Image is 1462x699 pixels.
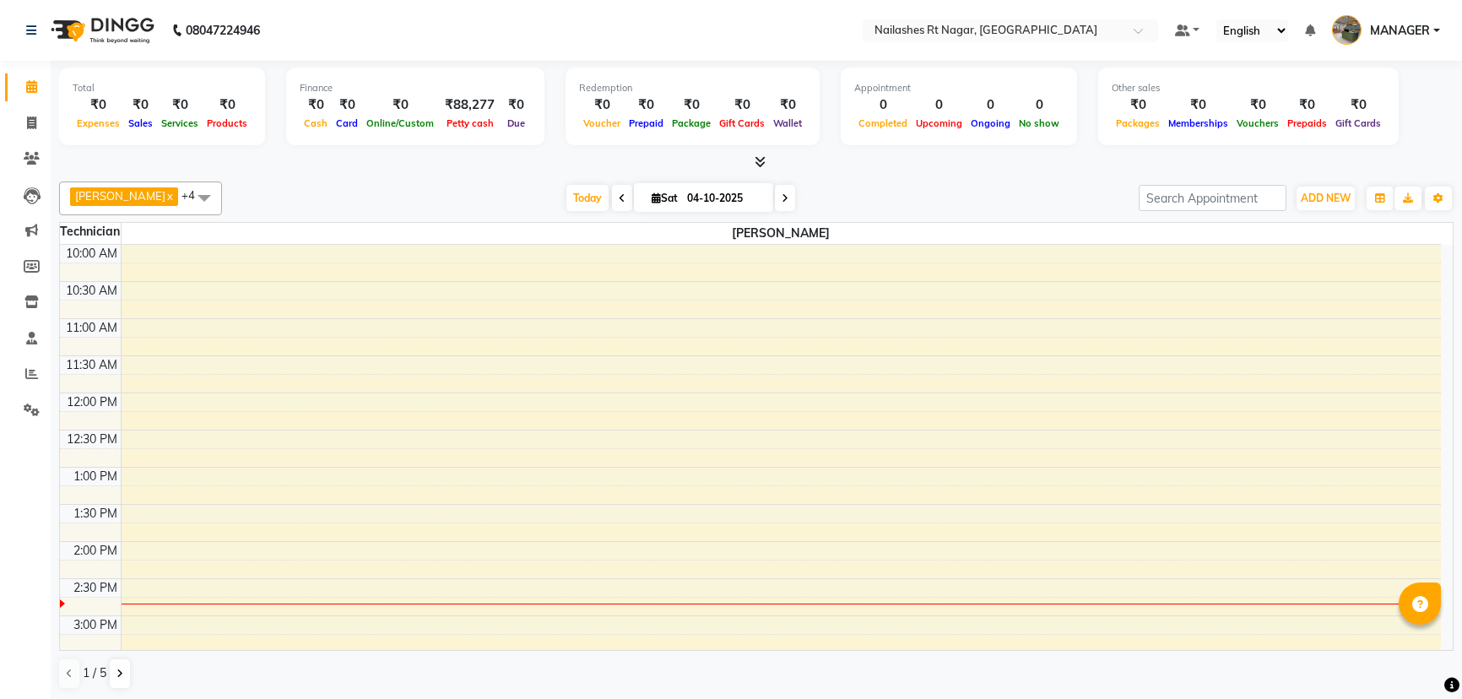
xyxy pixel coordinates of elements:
[501,95,531,115] div: ₹0
[300,81,531,95] div: Finance
[73,95,124,115] div: ₹0
[332,95,362,115] div: ₹0
[300,95,332,115] div: ₹0
[1370,22,1430,40] span: MANAGER
[967,117,1015,129] span: Ongoing
[124,117,157,129] span: Sales
[442,117,498,129] span: Petty cash
[715,117,769,129] span: Gift Cards
[362,95,438,115] div: ₹0
[1232,95,1283,115] div: ₹0
[332,117,362,129] span: Card
[668,117,715,129] span: Package
[579,81,806,95] div: Redemption
[63,393,121,411] div: 12:00 PM
[579,95,625,115] div: ₹0
[1283,95,1331,115] div: ₹0
[1112,81,1385,95] div: Other sales
[62,282,121,300] div: 10:30 AM
[73,81,252,95] div: Total
[1139,185,1286,211] input: Search Appointment
[122,223,1442,244] span: [PERSON_NAME]
[1297,187,1355,210] button: ADD NEW
[60,223,121,241] div: Technician
[769,117,806,129] span: Wallet
[157,95,203,115] div: ₹0
[62,356,121,374] div: 11:30 AM
[62,245,121,263] div: 10:00 AM
[75,189,165,203] span: [PERSON_NAME]
[124,95,157,115] div: ₹0
[715,95,769,115] div: ₹0
[1332,15,1362,45] img: MANAGER
[83,664,106,682] span: 1 / 5
[1112,117,1164,129] span: Packages
[43,7,159,54] img: logo
[62,319,121,337] div: 11:00 AM
[912,117,967,129] span: Upcoming
[1164,95,1232,115] div: ₹0
[1391,631,1445,682] iframe: chat widget
[1112,95,1164,115] div: ₹0
[300,117,332,129] span: Cash
[203,117,252,129] span: Products
[566,185,609,211] span: Today
[625,95,668,115] div: ₹0
[854,81,1064,95] div: Appointment
[769,95,806,115] div: ₹0
[70,468,121,485] div: 1:00 PM
[1331,95,1385,115] div: ₹0
[854,117,912,129] span: Completed
[70,616,121,634] div: 3:00 PM
[1015,95,1064,115] div: 0
[186,7,260,54] b: 08047224946
[70,579,121,597] div: 2:30 PM
[912,95,967,115] div: 0
[967,95,1015,115] div: 0
[1164,117,1232,129] span: Memberships
[1232,117,1283,129] span: Vouchers
[1301,192,1351,204] span: ADD NEW
[165,189,173,203] a: x
[503,117,529,129] span: Due
[157,117,203,129] span: Services
[682,186,766,211] input: 2025-10-04
[73,117,124,129] span: Expenses
[1331,117,1385,129] span: Gift Cards
[70,542,121,560] div: 2:00 PM
[203,95,252,115] div: ₹0
[438,95,501,115] div: ₹88,277
[63,431,121,448] div: 12:30 PM
[579,117,625,129] span: Voucher
[854,95,912,115] div: 0
[1283,117,1331,129] span: Prepaids
[647,192,682,204] span: Sat
[181,188,208,202] span: +4
[625,117,668,129] span: Prepaid
[70,505,121,523] div: 1:30 PM
[1015,117,1064,129] span: No show
[362,117,438,129] span: Online/Custom
[668,95,715,115] div: ₹0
